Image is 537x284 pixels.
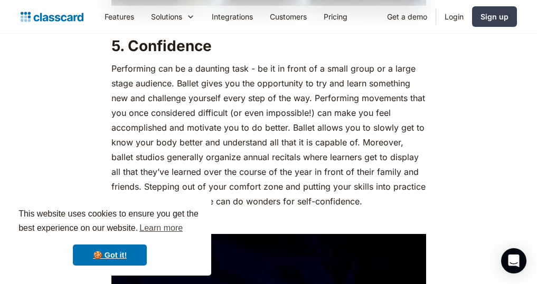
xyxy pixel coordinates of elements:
a: dismiss cookie message [73,244,147,266]
div: cookieconsent [8,198,211,276]
p: ‍ [111,214,426,229]
a: home [21,9,83,24]
a: Login [436,5,472,28]
div: Sign up [481,11,508,22]
a: Customers [261,5,315,28]
div: Solutions [143,5,203,28]
div: Solutions [151,11,182,22]
a: Get a demo [379,5,436,28]
p: Performing can be a daunting task - be it in front of a small group or a large stage audience. Ba... [111,61,426,209]
strong: 5. Confidence [111,37,212,55]
a: Sign up [472,6,517,27]
a: Integrations [203,5,261,28]
a: Features [96,5,143,28]
div: Open Intercom Messenger [501,248,526,273]
a: Pricing [315,5,356,28]
span: This website uses cookies to ensure you get the best experience on our website. [18,208,201,236]
a: learn more about cookies [138,220,184,236]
